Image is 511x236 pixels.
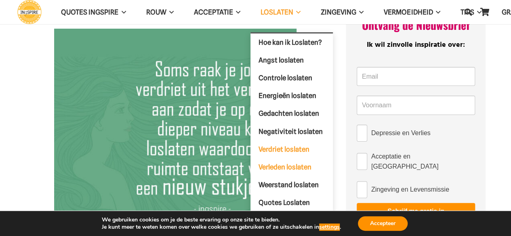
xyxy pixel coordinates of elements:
span: Ik wil zinvolle inspiratie over: [367,39,465,51]
a: Verleden loslaten [250,158,333,176]
a: Verdriet loslaten [250,140,333,158]
span: ROUW [146,8,166,16]
button: Schrijf me gratis in [357,203,475,220]
span: Acceptatie [194,8,233,16]
span: Angst loslaten [259,56,304,64]
span: Ontvang de Nieuwsbrief [362,17,470,33]
span: Acceptatie Menu [233,2,240,22]
a: QUOTES INGSPIREQUOTES INGSPIRE Menu [51,2,136,23]
span: QUOTES INGSPIRE Menu [118,2,126,22]
button: settings [319,223,340,231]
a: Zoeken [460,2,476,22]
span: Loslaten [261,8,293,16]
a: VERMOEIDHEIDVERMOEIDHEID Menu [374,2,450,23]
input: Zingeving en Levensmissie [357,181,367,198]
span: Loslaten Menu [293,2,301,22]
a: ZingevingZingeving Menu [311,2,374,23]
a: Gedachten loslaten [250,104,333,122]
span: Quotes Loslaten [259,198,310,207]
span: VERMOEIDHEID Menu [433,2,440,22]
span: Hoe kan ik Loslaten? [259,38,322,46]
p: Je kunt meer te weten komen over welke cookies we gebruiken of ze uitschakelen in . [102,223,341,231]
a: Negativiteit loslaten [250,122,333,140]
a: TIPSTIPS Menu [450,2,491,23]
a: Hoe kan ik Loslaten? [250,33,333,51]
span: VERMOEIDHEID [384,8,433,16]
input: Acceptatie en [GEOGRAPHIC_DATA] [357,153,367,170]
input: Depressie en Verlies [357,125,367,142]
input: Voornaam [357,96,475,115]
a: Angst loslaten [250,51,333,69]
span: Zingeving Menu [356,2,364,22]
span: Energieën loslaten [259,92,316,100]
a: AcceptatieAcceptatie Menu [184,2,250,23]
span: TIPS Menu [474,2,481,22]
span: Weerstand loslaten [259,181,319,189]
a: Energieën loslaten [250,87,333,104]
span: Gedachten loslaten [259,109,319,117]
span: Verleden loslaten [259,163,311,171]
span: Zingeving [321,8,356,16]
span: Negativiteit loslaten [259,127,323,135]
span: Acceptatie en [GEOGRAPHIC_DATA] [371,151,475,171]
span: Depressie en Verlies [371,128,431,138]
p: We gebruiken cookies om je de beste ervaring op onze site te bieden. [102,216,341,223]
span: ROUW Menu [166,2,173,22]
input: Email [357,67,475,86]
span: Verdriet loslaten [259,145,309,153]
span: Controle loslaten [259,73,312,81]
a: Quotes Loslaten [250,194,333,211]
button: Accepteer [358,216,408,231]
a: Controle loslaten [250,69,333,87]
span: Zingeving en Levensmissie [371,184,449,194]
a: Weerstand loslaten [250,176,333,194]
span: QUOTES INGSPIRE [61,8,118,16]
a: ROUWROUW Menu [136,2,183,23]
a: LoslatenLoslaten Menu [250,2,311,23]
